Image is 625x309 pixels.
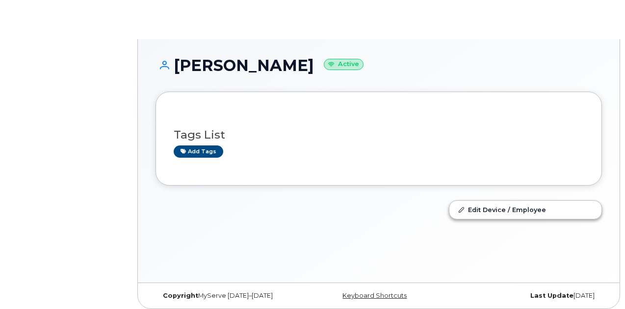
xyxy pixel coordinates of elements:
small: Active [324,59,364,70]
a: Edit Device / Employee [449,201,601,218]
div: MyServe [DATE]–[DATE] [156,292,304,300]
h1: [PERSON_NAME] [156,57,602,74]
a: Add tags [174,145,223,158]
div: [DATE] [453,292,602,300]
h3: Tags List [174,129,584,141]
strong: Copyright [163,292,198,299]
strong: Last Update [530,292,573,299]
a: Keyboard Shortcuts [342,292,407,299]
